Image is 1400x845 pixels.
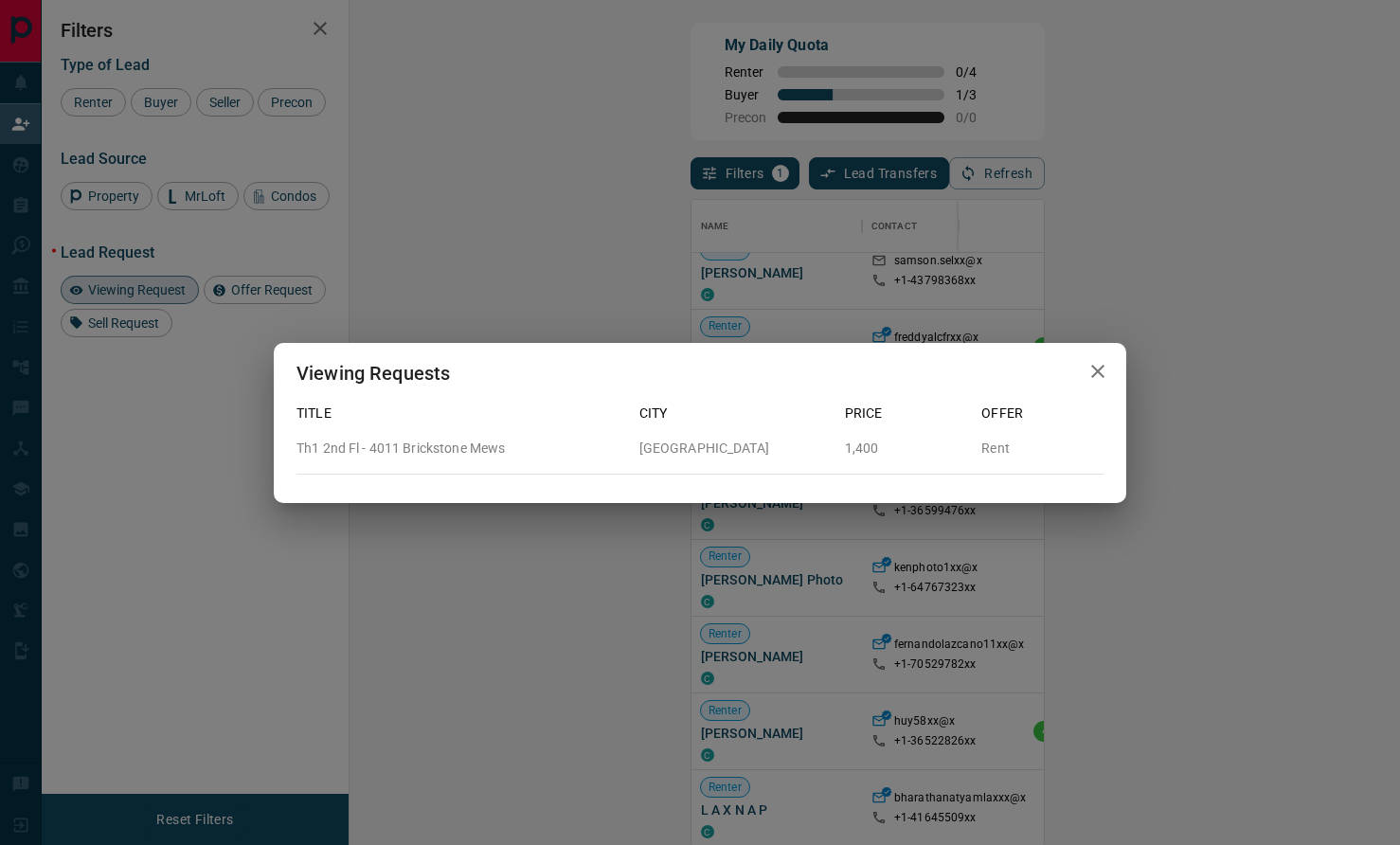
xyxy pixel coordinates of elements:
[845,439,967,458] p: 1,400
[274,343,473,404] h2: Viewing Requests
[981,439,1104,458] p: Rent
[296,404,624,423] p: Title
[296,439,624,458] p: Th1 2nd Fl - 4011 Brickstone Mews
[639,404,830,423] p: City
[845,404,967,423] p: Price
[639,439,830,458] p: [GEOGRAPHIC_DATA]
[981,404,1104,423] p: Offer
